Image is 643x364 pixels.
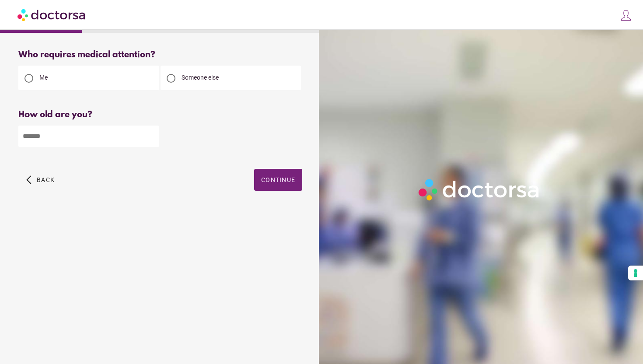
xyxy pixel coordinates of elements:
[18,110,302,120] div: How old are you?
[254,169,302,191] button: Continue
[415,175,544,204] img: Logo-Doctorsa-trans-White-partial-flat.png
[37,176,55,183] span: Back
[23,169,58,191] button: arrow_back_ios Back
[39,74,48,81] span: Me
[18,50,302,60] div: Who requires medical attention?
[182,74,219,81] span: Someone else
[17,5,87,24] img: Doctorsa.com
[261,176,295,183] span: Continue
[628,266,643,280] button: Your consent preferences for tracking technologies
[620,9,632,21] img: icons8-customer-100.png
